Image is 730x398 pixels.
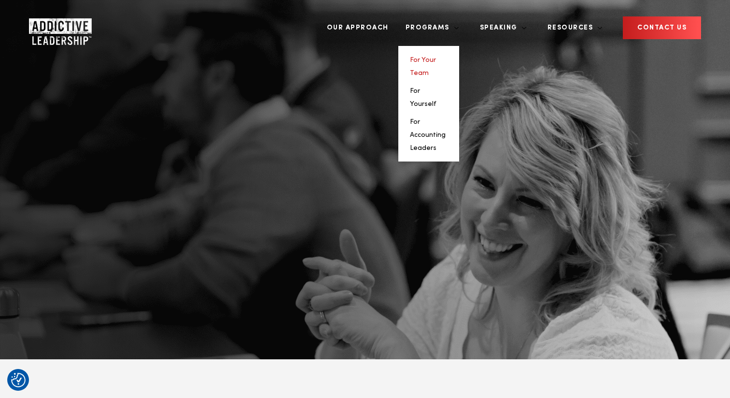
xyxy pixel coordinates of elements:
[11,373,26,387] button: Consent Preferences
[623,16,701,39] a: CONTACT US
[11,373,26,387] img: Revisit consent button
[473,10,527,46] a: Speaking
[410,57,436,76] a: For Your Team
[320,10,396,46] a: Our Approach
[29,18,87,38] a: Home
[398,10,459,46] a: Programs
[410,88,436,107] a: For Yourself
[410,118,446,151] a: For Accounting Leaders
[540,10,603,46] a: Resources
